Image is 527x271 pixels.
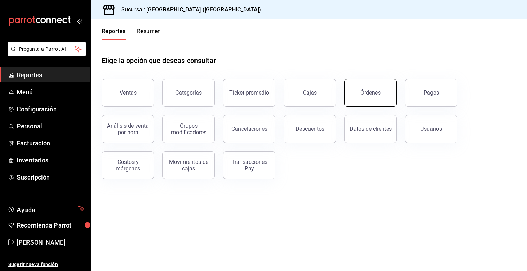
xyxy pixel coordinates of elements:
[344,115,397,143] button: Datos de clientes
[175,89,202,96] div: Categorías
[423,89,439,96] div: Pagos
[17,156,85,165] span: Inventarios
[102,79,154,107] button: Ventas
[77,18,82,24] button: open_drawer_menu
[106,122,150,136] div: Análisis de venta por hora
[17,173,85,182] span: Suscripción
[17,70,85,80] span: Reportes
[162,115,215,143] button: Grupos modificadores
[102,55,216,66] h1: Elige la opción que deseas consultar
[223,151,275,179] button: Transacciones Pay
[284,79,336,107] a: Cajas
[229,89,269,96] div: Ticket promedio
[420,126,442,132] div: Usuarios
[350,126,392,132] div: Datos de clientes
[17,221,85,230] span: Recomienda Parrot
[231,126,267,132] div: Cancelaciones
[17,121,85,131] span: Personal
[303,89,317,97] div: Cajas
[405,79,457,107] button: Pagos
[17,138,85,148] span: Facturación
[116,6,261,14] h3: Sucursal: [GEOGRAPHIC_DATA] ([GEOGRAPHIC_DATA])
[228,159,271,172] div: Transacciones Pay
[19,46,75,53] span: Pregunta a Parrot AI
[102,28,126,40] button: Reportes
[137,28,161,40] button: Resumen
[17,205,76,213] span: Ayuda
[167,122,210,136] div: Grupos modificadores
[167,159,210,172] div: Movimientos de cajas
[17,87,85,97] span: Menú
[17,104,85,114] span: Configuración
[405,115,457,143] button: Usuarios
[223,79,275,107] button: Ticket promedio
[102,115,154,143] button: Análisis de venta por hora
[162,151,215,179] button: Movimientos de cajas
[106,159,150,172] div: Costos y márgenes
[360,89,381,96] div: Órdenes
[223,115,275,143] button: Cancelaciones
[8,42,86,56] button: Pregunta a Parrot AI
[344,79,397,107] button: Órdenes
[102,151,154,179] button: Costos y márgenes
[296,126,324,132] div: Descuentos
[120,89,137,96] div: Ventas
[162,79,215,107] button: Categorías
[102,28,161,40] div: navigation tabs
[284,115,336,143] button: Descuentos
[17,238,85,247] span: [PERSON_NAME]
[5,50,86,58] a: Pregunta a Parrot AI
[8,261,85,268] span: Sugerir nueva función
